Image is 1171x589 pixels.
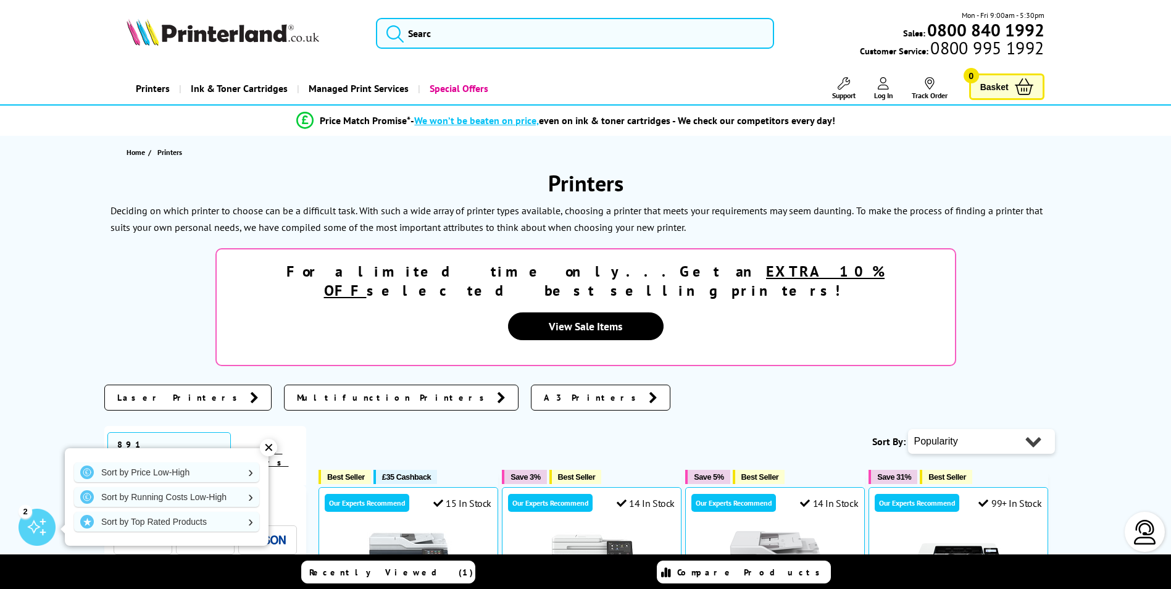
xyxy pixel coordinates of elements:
[925,24,1044,36] a: 0800 840 1992
[127,73,179,104] a: Printers
[502,470,546,484] button: Save 3%
[104,169,1067,198] h1: Printers
[657,561,831,583] a: Compare Products
[691,494,776,512] div: Our Experts Recommend
[549,470,602,484] button: Best Seller
[544,391,643,404] span: A3 Printers
[127,19,360,48] a: Printerland Logo
[324,262,885,300] u: EXTRA 10% OFF
[903,27,925,39] span: Sales:
[928,472,966,482] span: Best Seller
[110,204,854,217] p: Deciding on which printer to choose can be a difficult task. With such a wide array of printer ty...
[382,472,431,482] span: £35 Cashback
[373,470,437,484] button: £35 Cashback
[872,435,906,448] span: Sort By:
[920,470,972,484] button: Best Seller
[558,472,596,482] span: Best Seller
[376,18,774,49] input: Searc
[309,567,473,578] span: Recently Viewed (1)
[800,497,858,509] div: 14 In Stock
[832,77,856,100] a: Support
[418,73,498,104] a: Special Offers
[531,385,670,411] a: A3 Printers
[733,470,785,484] button: Best Seller
[874,77,893,100] a: Log In
[286,262,885,300] strong: For a limited time only...Get an selected best selling printers!
[978,497,1041,509] div: 99+ In Stock
[98,110,1035,132] li: modal_Promise
[410,114,835,127] div: - even on ink & toner cartridges - We check our competitors every day!
[1133,520,1157,545] img: user-headset-light.svg
[741,472,779,482] span: Best Seller
[320,114,410,127] span: Price Match Promise*
[325,494,409,512] div: Our Experts Recommend
[677,567,827,578] span: Compare Products
[191,73,288,104] span: Ink & Toner Cartridges
[685,470,730,484] button: Save 5%
[127,146,148,159] a: Home
[694,472,723,482] span: Save 5%
[912,77,948,100] a: Track Order
[969,73,1044,100] a: Basket 0
[110,204,1043,233] p: To make the process of finding a printer that suits your own personal needs, we have compiled som...
[875,494,959,512] div: Our Experts Recommend
[860,42,1044,57] span: Customer Service:
[980,78,1009,95] span: Basket
[327,472,365,482] span: Best Seller
[617,497,675,509] div: 14 In Stock
[877,472,911,482] span: Save 31%
[874,91,893,100] span: Log In
[284,385,519,411] a: Multifunction Printers
[508,312,664,340] a: View Sale Items
[117,391,244,404] span: Laser Printers
[157,148,182,157] span: Printers
[433,497,491,509] div: 15 In Stock
[297,391,491,404] span: Multifunction Printers
[927,19,1044,41] b: 0800 840 1992
[260,439,277,456] div: ✕
[964,68,979,83] span: 0
[74,512,259,532] a: Sort by Top Rated Products
[179,73,297,104] a: Ink & Toner Cartridges
[510,472,540,482] span: Save 3%
[19,504,32,518] div: 2
[414,114,539,127] span: We won’t be beaten on price,
[297,73,418,104] a: Managed Print Services
[928,42,1044,54] span: 0800 995 1992
[832,91,856,100] span: Support
[104,385,272,411] a: Laser Printers
[869,470,917,484] button: Save 31%
[107,432,231,479] span: 891 Products Found
[508,494,593,512] div: Our Experts Recommend
[962,9,1044,21] span: Mon - Fri 9:00am - 5:30pm
[127,19,319,46] img: Printerland Logo
[319,470,371,484] button: Best Seller
[301,561,475,583] a: Recently Viewed (1)
[74,462,259,482] a: Sort by Price Low-High
[74,487,259,507] a: Sort by Running Costs Low-High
